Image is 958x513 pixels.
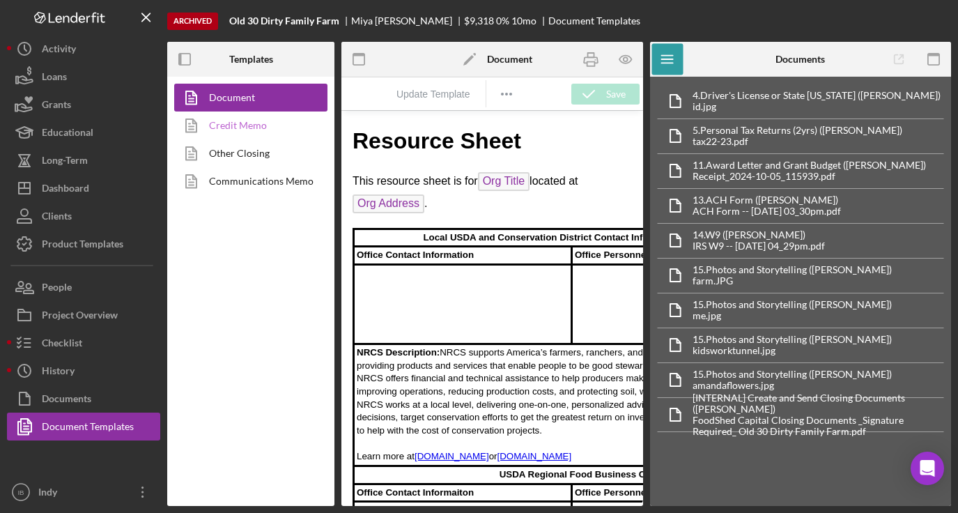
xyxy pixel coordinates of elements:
button: Clients [7,202,160,230]
div: [INTERNAL] Create and Send Closing Documents ([PERSON_NAME]) [693,392,944,415]
div: 14. W9 ([PERSON_NAME]) [693,229,825,240]
div: Checklist [42,329,82,360]
div: Long-Term [42,146,88,178]
div: Project Overview [42,301,118,332]
button: Document Templates [7,413,160,441]
div: Dashboard [42,174,89,206]
button: Grants [7,91,160,118]
div: Documents [42,385,91,416]
div: $9,318 [464,15,494,26]
button: Reveal or hide additional toolbar items [495,84,518,104]
div: IRS W9 -- [DATE] 04_29pm.pdf [693,240,825,252]
strong: Office Contact Informaiton [15,376,132,387]
div: Miya [PERSON_NAME] [351,15,464,26]
td: Local USDA and Conservation District Contact Information & Resources [13,118,470,136]
a: Other Closing [174,139,320,167]
td: Office Contact Information [13,136,231,154]
button: Project Overview [7,301,160,329]
button: Activity [7,35,160,63]
button: Loans [7,63,160,91]
b: Document [487,54,532,65]
b: Templates [229,54,273,65]
div: Document Templates [548,15,640,26]
div: Product Templates [42,230,123,261]
button: Product Templates [7,230,160,258]
a: Credit Memo [174,112,320,139]
div: 5. Personal Tax Returns (2yrs) ([PERSON_NAME]) [693,125,902,136]
div: tax22-23.pdf [693,136,902,147]
div: Clients [42,202,72,233]
a: [DOMAIN_NAME] [155,340,230,351]
button: IBIndy [PERSON_NAME] [7,478,160,506]
div: me.jpg [693,310,892,321]
button: Educational [7,118,160,146]
div: 11. Award Letter and Grant Budget ([PERSON_NAME]) [693,160,926,171]
div: 15. Photos and Storytelling ([PERSON_NAME]) [693,334,892,345]
span: NRCS Description: [15,236,98,247]
button: People [7,273,160,301]
div: amandaflowers.jpg [693,380,892,391]
button: Checklist [7,329,160,357]
span: NRCS supports America’s farmers, ranchers, and foresters forest landowners by providing products ... [15,236,467,351]
div: Activity [42,35,76,66]
div: Archived [167,13,218,30]
div: Loans [42,63,67,94]
div: Save [606,84,626,105]
div: Educational [42,118,93,150]
div: 13. ACH Form ([PERSON_NAME]) [693,194,841,206]
button: Dashboard [7,174,160,202]
span: Update Template [396,89,470,100]
div: Grants [42,91,71,122]
button: History [7,357,160,385]
span: or [148,340,156,351]
div: 15. Photos and Storytelling ([PERSON_NAME]) [693,369,892,380]
div: Document Templates [42,413,134,444]
div: 15. Photos and Storytelling ([PERSON_NAME]) [693,264,892,275]
div: 4. Driver's License or State [US_STATE] ([PERSON_NAME]) [693,90,941,101]
button: Reset the template to the current product template value [389,84,477,104]
b: Documents [775,54,825,65]
span: Office Personnel [233,376,307,387]
div: 15. Photos and Storytelling ([PERSON_NAME]) [693,299,892,310]
div: Receipt_2024-10-05_115939.pdf [693,171,926,182]
div: Open Intercom Messenger [911,452,944,485]
div: ACH Form -- [DATE] 03_30pm.pdf [693,206,841,217]
div: farm.JPG [693,275,892,286]
div: id.jpg [693,101,941,112]
div: 10 mo [511,15,536,26]
iframe: Rich Text Area [341,111,643,506]
button: Long-Term [7,146,160,174]
div: kidsworktunnel.jpg [693,345,892,356]
a: Document [174,84,320,112]
b: Old 30 Dirty Family Farm [229,15,339,26]
a: [DOMAIN_NAME] [73,340,148,351]
div: 0 % [496,15,509,26]
div: FoodShed Capital Closing Documents _Signature Required_ Old 30 Dirty Family Farm.pdf [693,415,944,437]
button: Save [571,84,640,105]
div: People [42,273,72,305]
text: IB [17,489,24,496]
a: Communications Memo [174,167,320,195]
div: History [42,357,75,388]
td: Office Personnel [231,136,470,154]
strong: USDA Regional Food Business Center [155,358,327,369]
button: Documents [7,385,160,413]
